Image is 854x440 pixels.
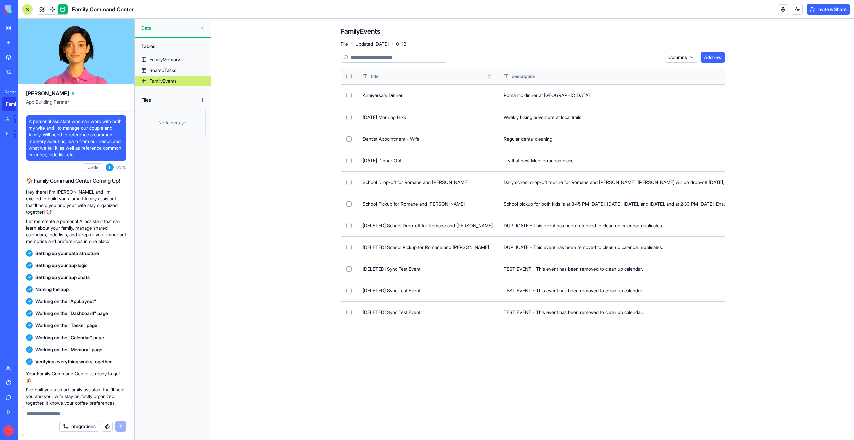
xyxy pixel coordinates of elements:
[665,52,698,63] button: Columns
[140,108,206,137] div: No folders yet
[2,97,29,111] a: Family Command Center
[26,386,126,426] p: I've built you a smart family assistant that'll help you and your wife stay perfectly organized t...
[6,101,25,107] div: Family Command Center
[35,250,99,257] span: Setting up your data structure
[346,115,352,120] button: Select row
[346,136,352,142] button: Select row
[355,41,389,47] span: Updated [DATE]
[35,286,69,293] span: Naming the app
[26,218,126,245] p: Let me create a personal AI assistant that can learn about your family, manage shared calendars, ...
[363,309,493,316] div: [DELETED] Sync Test Event
[807,4,850,15] button: Invite & Share
[2,89,16,95] span: Recent
[391,39,393,49] span: ·
[35,322,97,329] span: Working on the "Tasks" page
[6,130,9,137] div: Feedback Form
[35,274,90,281] span: Setting up your app chats
[138,95,191,105] div: Files
[363,92,493,99] div: Anniversary Dinner
[26,89,69,97] span: [PERSON_NAME]
[396,41,406,47] span: 0 KB
[346,201,352,207] button: Select row
[135,54,211,65] a: FamilyMemory
[371,73,379,80] span: title
[14,115,25,123] div: TRY
[351,39,353,49] span: ·
[346,158,352,163] button: Select row
[363,244,493,251] div: [DELETED] School Pickup for Romane and [PERSON_NAME]
[135,65,211,76] a: SharedTasks
[5,5,46,14] img: logo
[2,127,29,140] a: Feedback FormTRY
[72,5,134,13] span: Family Command Center
[341,27,380,36] h4: FamilyEvents
[35,310,108,317] span: Working on the "Dashboard" page
[26,189,126,215] p: Hey there! I'm [PERSON_NAME], and I'm excited to build you a smart family assistant that'll help ...
[363,157,493,164] div: [DATE] Dinner Out
[116,165,126,170] span: 03:15
[346,266,352,272] button: Select row
[149,78,177,84] div: FamilyEvents
[363,266,493,272] div: [DELETED] Sync Test Event
[363,287,493,294] div: [DELETED] Sync Test Event
[141,25,197,31] span: Data
[363,114,493,121] div: [DATE] Morning Hike
[512,73,535,80] span: description
[6,116,9,122] div: AI Logo Generator
[363,201,493,207] div: School Pickup for Romane and [PERSON_NAME]
[35,346,102,353] span: Working on the "Memory" page
[363,179,493,186] div: School Drop-off for Romane and [PERSON_NAME]
[2,112,29,126] a: AI Logo GeneratorTRY
[346,223,352,228] button: Select row
[14,130,25,138] div: TRY
[486,73,493,80] button: Toggle sort
[701,52,725,63] button: Add row
[138,41,208,52] div: Tables
[346,288,352,293] button: Select row
[346,74,352,79] button: Select all
[26,99,126,111] span: App Building Partner
[149,67,176,74] div: SharedTasks
[83,163,103,171] button: Undo
[135,108,211,137] a: No folders yet
[35,262,88,269] span: Setting up your app logic
[149,56,180,63] div: FamilyMemory
[346,310,352,315] button: Select row
[26,177,126,185] h2: 🏠 Family Command Center Coming Up!
[346,245,352,250] button: Select row
[346,93,352,98] button: Select row
[59,421,99,432] button: Integrations
[29,118,124,158] span: A personal assistant who can work with both my wife and I to manage our couple and family. Will n...
[341,41,348,47] span: File
[35,334,104,341] span: Working on the "Calendar" page
[363,136,493,142] div: Dentist Appointment - Wife
[35,298,96,305] span: Working on the "AppLayout"
[35,358,112,365] span: Verifying everything works together
[26,370,126,384] p: Your Family Command Center is ready to go! 🎉
[363,222,493,229] div: [DELETED] School Drop-off for Romane and [PERSON_NAME]
[3,425,14,436] span: T
[346,180,352,185] button: Select row
[106,163,114,171] span: T
[135,76,211,86] a: FamilyEvents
